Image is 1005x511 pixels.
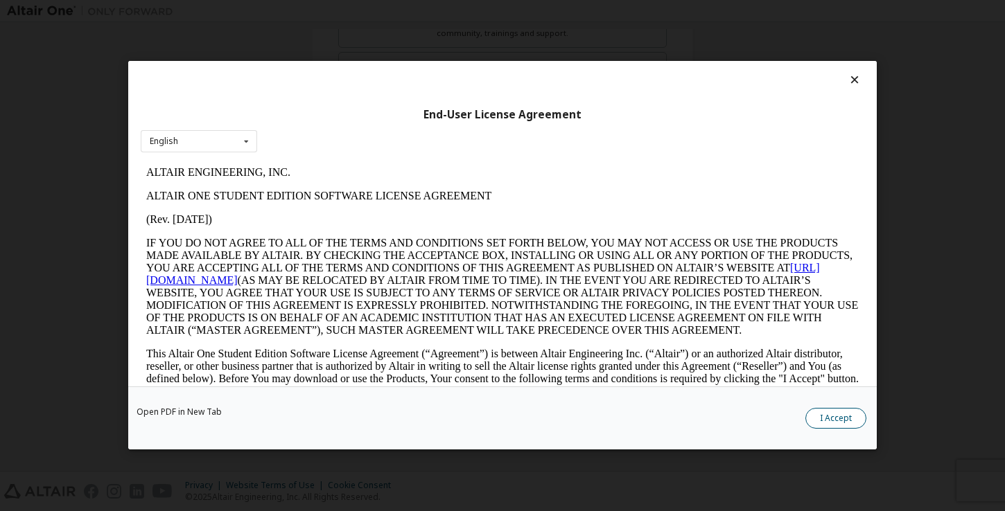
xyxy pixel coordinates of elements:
[6,76,718,176] p: IF YOU DO NOT AGREE TO ALL OF THE TERMS AND CONDITIONS SET FORTH BELOW, YOU MAY NOT ACCESS OR USE...
[6,187,718,237] p: This Altair One Student Edition Software License Agreement (“Agreement”) is between Altair Engine...
[6,53,718,65] p: (Rev. [DATE])
[137,409,222,417] a: Open PDF in New Tab
[141,108,864,122] div: End-User License Agreement
[6,6,718,18] p: ALTAIR ENGINEERING, INC.
[150,137,178,145] div: English
[805,409,866,429] button: I Accept
[6,101,679,125] a: [URL][DOMAIN_NAME]
[6,29,718,42] p: ALTAIR ONE STUDENT EDITION SOFTWARE LICENSE AGREEMENT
